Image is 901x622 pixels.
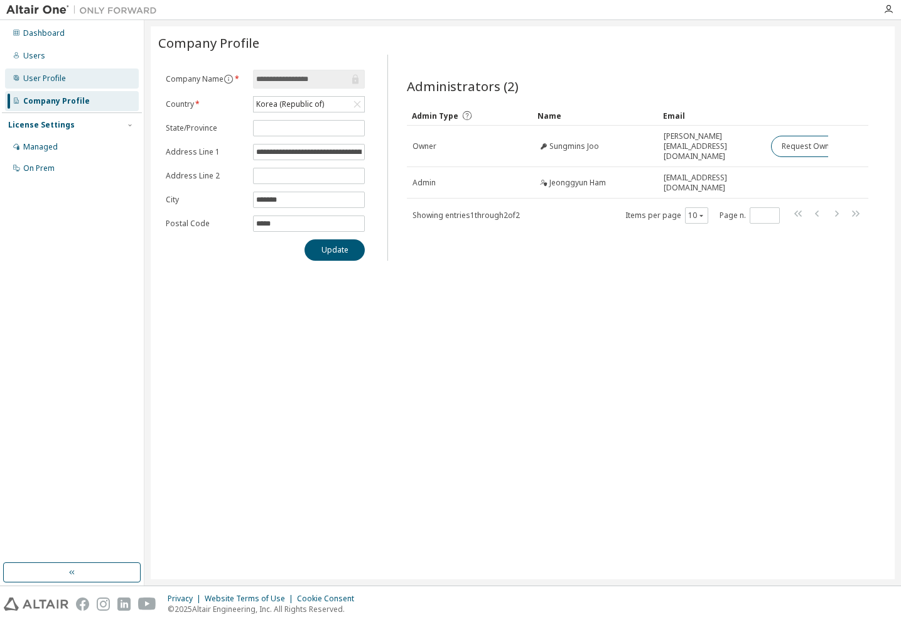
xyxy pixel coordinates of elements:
[166,99,245,109] label: Country
[688,210,705,221] button: 10
[166,171,245,181] label: Address Line 2
[6,4,163,16] img: Altair One
[166,195,245,205] label: City
[168,594,205,604] div: Privacy
[413,210,520,221] span: Showing entries 1 through 2 of 2
[412,111,458,121] span: Admin Type
[138,597,156,611] img: youtube.svg
[23,51,45,61] div: Users
[664,131,760,161] span: [PERSON_NAME][EMAIL_ADDRESS][DOMAIN_NAME]
[297,594,362,604] div: Cookie Consent
[549,141,599,151] span: Sungmins Joo
[720,207,780,224] span: Page n.
[254,97,326,111] div: Korea (Republic of)
[166,123,245,133] label: State/Province
[625,207,708,224] span: Items per page
[166,147,245,157] label: Address Line 1
[537,106,653,126] div: Name
[4,597,68,611] img: altair_logo.svg
[166,219,245,229] label: Postal Code
[97,597,110,611] img: instagram.svg
[224,74,234,84] button: information
[771,136,877,157] button: Request Owner Change
[168,604,362,614] p: © 2025 Altair Engineering, Inc. All Rights Reserved.
[205,594,297,604] div: Website Terms of Use
[663,106,760,126] div: Email
[407,77,519,95] span: Administrators (2)
[305,239,365,261] button: Update
[664,173,760,193] span: [EMAIL_ADDRESS][DOMAIN_NAME]
[23,28,65,38] div: Dashboard
[117,597,131,611] img: linkedin.svg
[8,120,75,130] div: License Settings
[166,74,245,84] label: Company Name
[23,163,55,173] div: On Prem
[23,74,66,84] div: User Profile
[254,97,364,112] div: Korea (Republic of)
[549,178,606,188] span: Jeonggyun Ham
[413,141,436,151] span: Owner
[23,96,90,106] div: Company Profile
[158,34,259,52] span: Company Profile
[413,178,436,188] span: Admin
[76,597,89,611] img: facebook.svg
[23,142,58,152] div: Managed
